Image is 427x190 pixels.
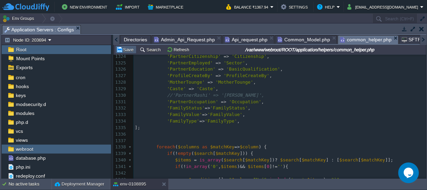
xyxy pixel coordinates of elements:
[229,177,232,182] span: "
[210,144,234,149] span: $matchKey
[175,144,178,149] span: (
[205,105,210,110] span: =>
[223,73,269,78] span: 'ProfileCreateBy'
[223,157,242,162] span: $search
[4,25,74,34] span: Application Servers : Configs
[194,151,213,156] span: $search
[216,151,240,156] span: $matchKey
[175,157,191,162] span: $items
[213,151,216,156] span: [
[216,73,221,78] span: =>
[283,164,288,169] span: ){
[14,155,47,161] a: database.php
[14,74,26,81] a: cron
[113,138,127,144] div: 1337
[113,150,127,157] div: 1339
[14,101,47,107] a: modsecurity.d
[216,60,221,65] span: =>
[113,177,127,183] div: 1343
[245,60,248,65] span: ,
[277,164,283,169] span: ''
[232,54,267,59] span: 'Citizenship'
[275,35,337,44] li: /var/www/webroot/ROOT/application/models/Common_Model.php
[291,177,304,182] span: ' , '
[167,112,202,117] span: 'FamilyValue'
[113,131,127,138] div: 1336
[259,144,266,149] span: ) {
[152,35,222,44] li: /var/www/webroot/ROOT/application/controllers/Admin_Api_Request.php
[156,144,175,149] span: foreach
[15,64,34,71] span: Exports
[237,118,240,124] span: ,
[267,177,270,182] span: .
[113,79,127,86] div: 1328
[280,157,299,162] span: $search
[113,73,127,79] div: 1327
[340,35,392,44] span: common_helper.php
[4,37,48,43] button: Node ID: 203694
[113,99,127,105] div: 1331
[191,151,194,156] span: (
[218,66,224,72] span: =>
[210,105,248,110] span: 'FamilyStatus'
[307,177,323,182] span: $items
[113,105,127,112] div: 1332
[269,177,288,182] span: implode
[288,177,291,182] span: (
[269,157,275,162] span: ])
[62,3,109,11] button: New Environment
[9,179,52,190] div: No active tasks
[398,162,420,183] iframe: chat widget
[175,151,178,156] span: !
[173,151,175,156] span: (
[167,80,205,85] span: 'MotherTounge'
[14,164,31,170] a: php.ini
[189,86,194,91] span: =>
[280,66,283,72] span: ,
[210,164,218,169] span: '0'
[339,157,358,162] span: $search
[323,177,331,182] span: ) .
[167,60,213,65] span: 'PartnerEmployed'
[385,157,393,162] span: ]];
[253,80,256,85] span: ,
[113,163,127,170] div: 1341
[180,164,183,169] span: (
[167,99,218,104] span: 'PartnerOccupation'
[2,14,36,23] button: Env Groups
[347,3,420,11] button: [EMAIL_ADDRESS][DOMAIN_NAME]
[113,181,146,188] button: env-0108895
[113,144,127,150] div: 1338
[194,157,197,162] span: =
[253,177,266,182] span: IN ("
[116,46,135,53] button: Save
[242,112,245,117] span: ,
[223,54,229,59] span: =>
[183,164,186,169] span: !
[55,181,104,188] button: Deployment Manager
[226,66,280,72] span: 'BasicQualification'
[167,46,191,53] button: Refresh
[14,146,34,152] a: webroot
[248,164,264,169] span: $items
[234,144,240,149] span: =>
[240,144,259,149] span: $column
[167,93,264,98] span: //'PartnerRashi' => '[PERSON_NAME]',
[207,112,242,117] span: 'FamilyValue'
[281,3,310,11] button: Settings
[14,83,30,89] span: hooks
[267,54,270,59] span: ,
[14,110,35,116] a: modules
[167,105,205,110] span: 'FamilyStatus'
[207,164,210,169] span: (
[202,112,208,117] span: =>
[140,46,163,53] button: Search
[240,164,245,169] span: &&
[202,144,208,149] span: as
[167,151,173,156] span: if
[14,128,24,134] span: vcs
[14,173,46,179] a: redeploy.conf
[113,92,127,99] div: 1330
